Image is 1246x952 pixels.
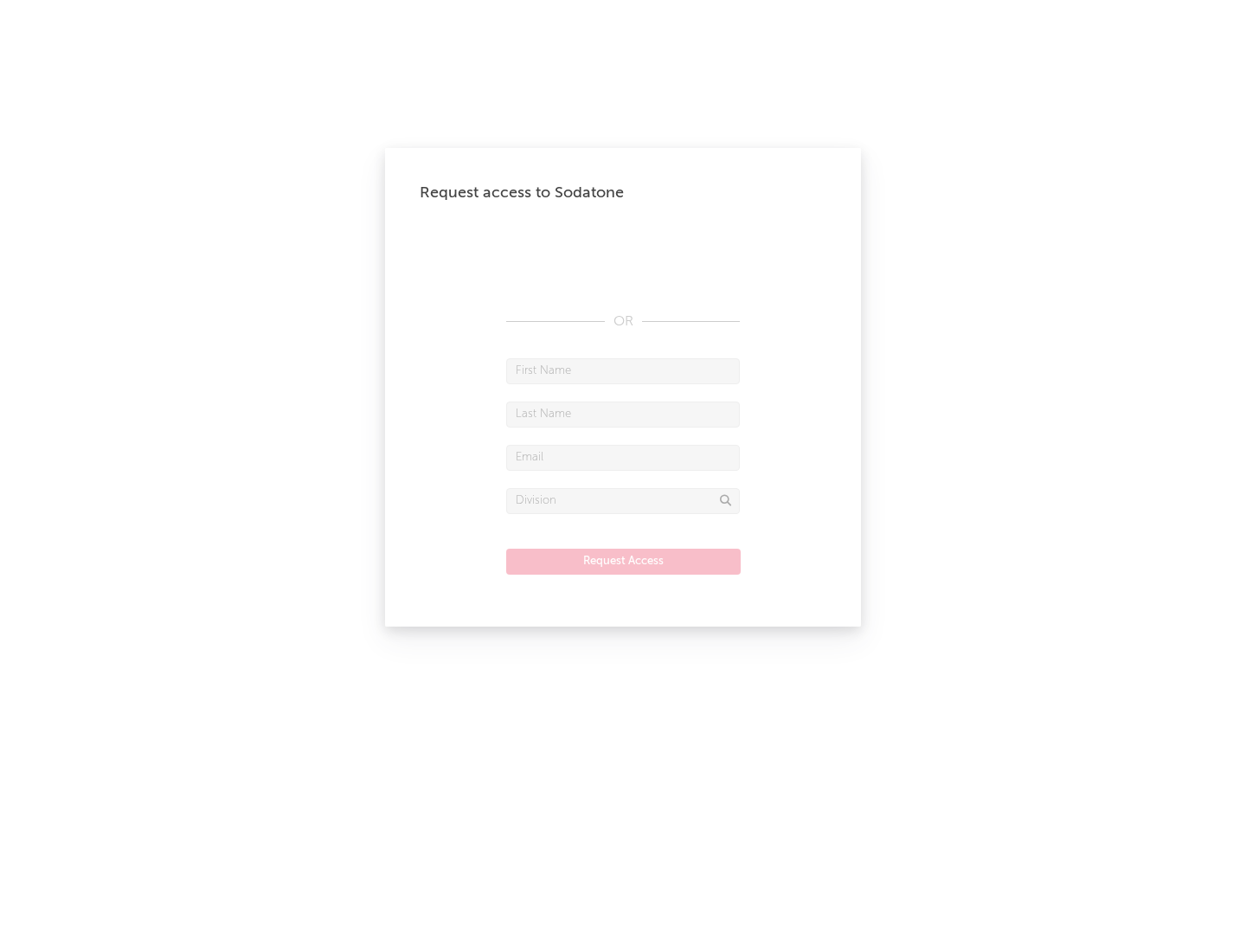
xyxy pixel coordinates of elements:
div: Request access to Sodatone [420,183,826,203]
div: OR [506,312,740,332]
input: First Name [506,358,740,384]
input: Email [506,445,740,471]
input: Last Name [506,402,740,428]
input: Division [506,488,740,514]
button: Request Access [506,549,741,575]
